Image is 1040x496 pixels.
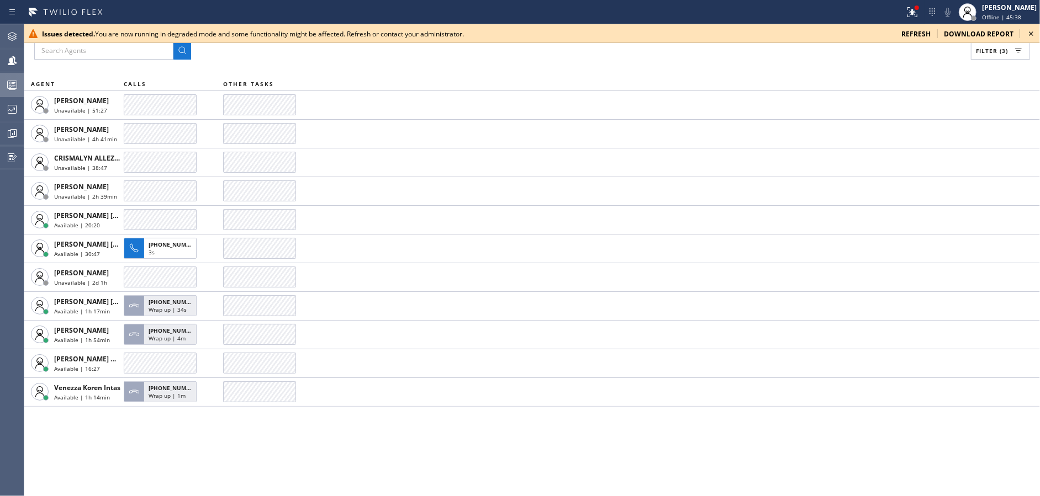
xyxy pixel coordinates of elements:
span: OTHER TASKS [223,80,274,88]
span: Unavailable | 4h 41min [54,135,117,143]
span: [PERSON_NAME] Guingos [54,354,138,364]
span: [PERSON_NAME] [PERSON_NAME] [54,211,165,220]
span: Available | 16:27 [54,365,100,372]
span: 3s [149,248,155,256]
span: [PERSON_NAME] [54,125,109,134]
span: Available | 20:20 [54,221,100,229]
input: Search Agents [34,42,173,60]
span: Unavailable | 38:47 [54,164,107,172]
span: refresh [901,29,931,39]
span: Wrap up | 34s [149,306,187,313]
span: download report [944,29,1013,39]
button: [PHONE_NUMBER]Wrap up | 1m [124,378,200,406]
button: [PHONE_NUMBER]3s [124,234,200,262]
span: Wrap up | 1m [149,392,186,399]
span: Unavailable | 51:27 [54,106,107,114]
button: Filter (3) [971,42,1030,60]
span: [PERSON_NAME] [PERSON_NAME] [54,239,165,249]
button: [PHONE_NUMBER]Wrap up | 4m [124,321,200,348]
span: Available | 1h 54min [54,336,110,344]
span: [PHONE_NUMBER] [149,384,199,392]
div: You are now running in degraded mode and some functionality might be affected. Refresh or contact... [42,29,893,39]
span: CRISMALYN ALLEZER [54,153,123,163]
span: [PERSON_NAME] [PERSON_NAME] Dahil [54,297,184,306]
button: [PHONE_NUMBER]Wrap up | 34s [124,292,200,319]
span: Venezza Koren Intas [54,383,120,392]
span: [PERSON_NAME] [54,96,109,105]
span: Filter (3) [976,47,1008,55]
b: Issues detected. [42,29,95,39]
div: [PERSON_NAME] [982,3,1037,12]
span: [PERSON_NAME] [54,268,109,278]
span: Available | 30:47 [54,250,100,258]
span: [PERSON_NAME] [54,182,109,191]
span: Wrap up | 4m [149,334,186,342]
span: CALLS [124,80,146,88]
span: Available | 1h 14min [54,393,110,401]
span: [PHONE_NUMBER] [149,298,199,306]
button: Mute [940,4,955,20]
span: Offline | 45:38 [982,13,1021,21]
span: Unavailable | 2h 39min [54,193,117,200]
span: [PHONE_NUMBER] [149,327,199,334]
span: [PERSON_NAME] [54,326,109,335]
span: Unavailable | 2d 1h [54,279,107,286]
span: AGENT [31,80,55,88]
span: [PHONE_NUMBER] [149,241,199,248]
span: Available | 1h 17min [54,307,110,315]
